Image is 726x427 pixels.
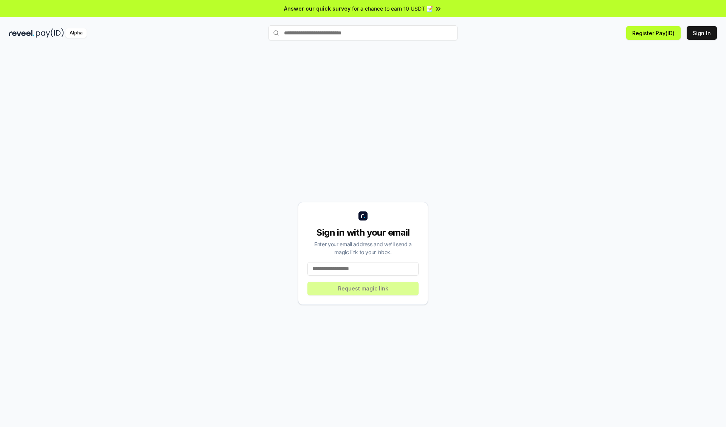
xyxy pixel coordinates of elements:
div: Enter your email address and we’ll send a magic link to your inbox. [307,240,419,256]
img: pay_id [36,28,64,38]
span: Answer our quick survey [284,5,351,12]
img: logo_small [358,211,368,220]
button: Sign In [687,26,717,40]
div: Alpha [65,28,87,38]
img: reveel_dark [9,28,34,38]
div: Sign in with your email [307,227,419,239]
button: Register Pay(ID) [626,26,681,40]
span: for a chance to earn 10 USDT 📝 [352,5,433,12]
